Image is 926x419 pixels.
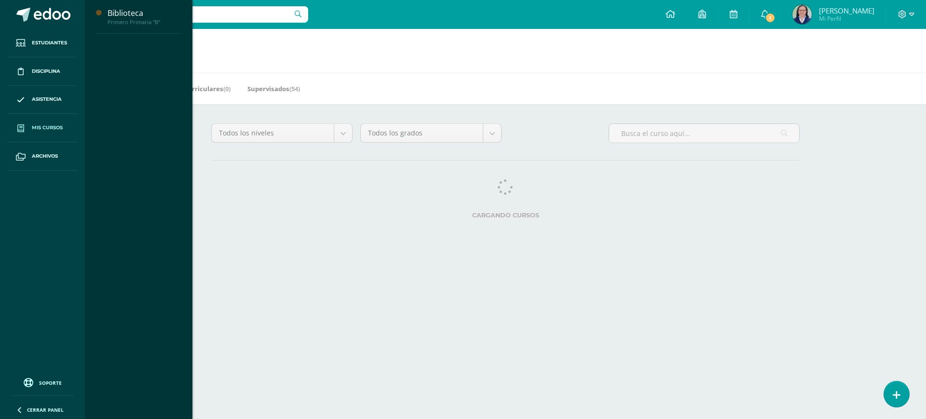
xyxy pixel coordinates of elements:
[211,212,800,219] label: Cargando cursos
[32,95,62,103] span: Asistencia
[108,19,181,26] div: Primero Primaria "B"
[32,124,63,132] span: Mis cursos
[27,406,64,413] span: Cerrar panel
[32,152,58,160] span: Archivos
[219,124,327,142] span: Todos los niveles
[8,86,77,114] a: Asistencia
[212,124,352,142] a: Todos los niveles
[32,68,60,75] span: Disciplina
[368,124,476,142] span: Todos los grados
[155,81,231,96] a: Mis Extracurriculares(0)
[32,39,67,47] span: Estudiantes
[12,376,73,389] a: Soporte
[8,142,77,171] a: Archivos
[108,8,181,19] div: Biblioteca
[108,8,181,26] a: BibliotecaPrimero Primaria "B"
[819,6,874,15] span: [PERSON_NAME]
[819,14,874,23] span: Mi Perfil
[39,379,62,386] span: Soporte
[91,6,308,23] input: Busca un usuario...
[792,5,812,24] img: b70cd412f2b01b862447bda25ceab0f5.png
[609,124,799,143] input: Busca el curso aquí...
[289,84,300,93] span: (54)
[8,29,77,57] a: Estudiantes
[8,114,77,142] a: Mis cursos
[765,13,776,23] span: 1
[361,124,501,142] a: Todos los grados
[8,57,77,86] a: Disciplina
[247,81,300,96] a: Supervisados(54)
[223,84,231,93] span: (0)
